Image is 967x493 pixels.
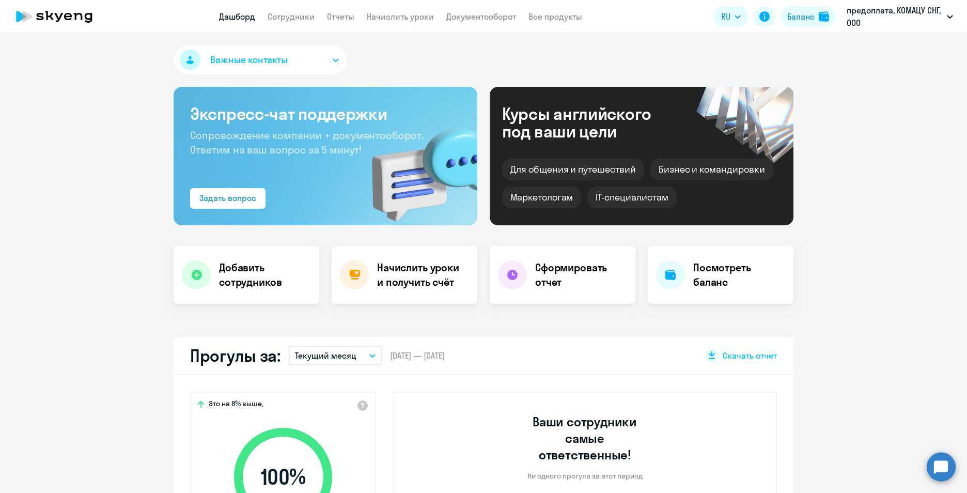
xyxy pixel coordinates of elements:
a: Сотрудники [268,11,315,22]
p: Ни одного прогула за этот период [527,471,643,481]
h3: Ваши сотрудники самые ответственные! [519,413,651,463]
img: balance [819,11,829,22]
h4: Начислить уроки и получить счёт [377,260,467,289]
a: Документооборот [446,11,516,22]
div: Для общения и путешествий [502,159,644,180]
button: Текущий месяц [289,346,382,365]
span: Скачать отчет [723,350,777,361]
h4: Сформировать отчет [535,260,627,289]
button: RU [714,6,748,27]
p: Текущий месяц [295,349,356,362]
a: Начислить уроки [367,11,434,22]
div: Баланс [787,10,815,23]
a: Все продукты [528,11,582,22]
div: IT-специалистам [587,187,676,208]
h2: Прогулы за: [190,345,280,366]
img: bg-img [357,109,477,225]
div: Маркетологам [502,187,581,208]
button: Важные контакты [174,45,347,74]
span: Это на 8% выше, [209,399,263,411]
div: Бизнес и командировки [650,159,773,180]
span: RU [721,10,730,23]
div: Задать вопрос [199,192,256,204]
p: предоплата, КОМАЦУ СНГ, ООО [847,4,943,29]
h4: Добавить сотрудников [219,260,311,289]
button: Задать вопрос [190,188,266,209]
a: Отчеты [327,11,354,22]
button: Балансbalance [781,6,835,27]
span: [DATE] — [DATE] [390,350,445,361]
span: 100 % [224,465,342,489]
span: Сопровождение компании + документооборот. Ответим на ваш вопрос за 5 минут! [190,129,424,156]
h3: Экспресс-чат поддержки [190,103,461,124]
span: Важные контакты [210,53,288,67]
h4: Посмотреть баланс [693,260,785,289]
a: Дашборд [219,11,255,22]
button: предоплата, КОМАЦУ СНГ, ООО [841,4,958,29]
div: Курсы английского под ваши цели [502,105,679,140]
